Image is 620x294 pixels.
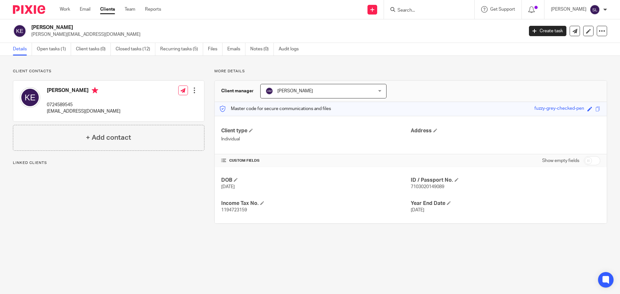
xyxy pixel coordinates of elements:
a: Details [13,43,32,56]
a: Closed tasks (12) [116,43,155,56]
a: Reports [145,6,161,13]
a: Files [208,43,222,56]
p: [EMAIL_ADDRESS][DOMAIN_NAME] [47,108,120,115]
p: 0724589545 [47,102,120,108]
span: Get Support [490,7,515,12]
span: 7103020149089 [411,185,444,189]
h3: Client manager [221,88,254,94]
div: fuzzy-grey-checked-pen [534,105,584,113]
a: Team [125,6,135,13]
a: Audit logs [279,43,304,56]
img: Pixie [13,5,45,14]
h4: Income Tax No. [221,200,411,207]
a: Emails [227,43,245,56]
h4: Client type [221,127,411,134]
p: Linked clients [13,160,204,166]
a: Recurring tasks (5) [160,43,203,56]
p: [PERSON_NAME][EMAIL_ADDRESS][DOMAIN_NAME] [31,31,519,38]
h4: CUSTOM FIELDS [221,158,411,163]
h4: [PERSON_NAME] [47,87,120,95]
a: Create task [529,26,566,36]
p: Client contacts [13,69,204,74]
span: [PERSON_NAME] [277,89,313,93]
label: Show empty fields [542,157,579,164]
span: [DATE] [221,185,235,189]
h4: Year End Date [411,200,600,207]
h4: DOB [221,177,411,184]
img: svg%3E [13,24,26,38]
a: Work [60,6,70,13]
a: Client tasks (0) [76,43,111,56]
img: svg%3E [590,5,600,15]
h4: ID / Passport No. [411,177,600,184]
img: svg%3E [20,87,40,108]
a: Email [80,6,90,13]
p: Individual [221,136,411,142]
h2: [PERSON_NAME] [31,24,422,31]
img: svg%3E [265,87,273,95]
a: Open tasks (1) [37,43,71,56]
span: [DATE] [411,208,424,212]
input: Search [397,8,455,14]
p: More details [214,69,607,74]
p: Master code for secure communications and files [220,106,331,112]
i: Primary [92,87,98,94]
span: 1194723159 [221,208,247,212]
h4: Address [411,127,600,134]
a: Clients [100,6,115,13]
p: [PERSON_NAME] [551,6,586,13]
h4: + Add contact [86,133,131,143]
a: Notes (0) [250,43,274,56]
